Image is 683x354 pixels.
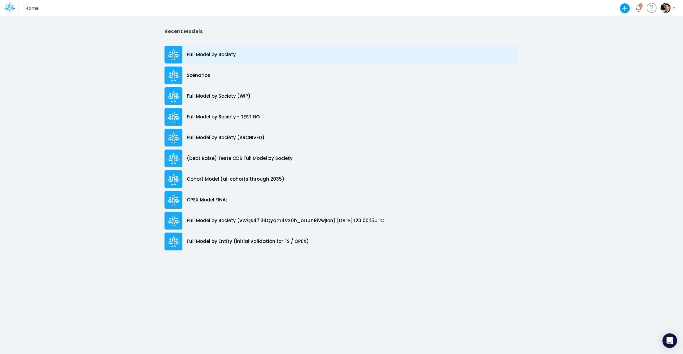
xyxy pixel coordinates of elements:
[164,190,519,210] a: OPEX Model FINAL
[187,197,228,204] p: OPEX Model FINAL
[25,5,38,12] p: Home
[187,238,309,245] p: Full Model by Entity (initial validation for FS / OPEX)
[187,155,293,162] p: (Debt Raise) Teste CDB Full Model by Society
[187,134,265,141] p: Full Model by Society (ARCHIVED)
[635,5,642,12] a: Notifications
[164,148,519,169] a: (Debt Raise) Teste CDB Full Model by Society
[164,44,519,65] a: Full Model by Society
[164,127,519,148] a: Full Model by Society (ARCHIVED)
[164,169,519,190] a: Cohort Model (all cohorts through 2035)
[187,114,260,121] p: Full Model by Society - TESTING
[164,28,519,34] h2: Recent Models
[164,210,519,231] a: Full Model by Society (vWQs47l34Qyqm4VX0h_oLLJn9lVwjIon) [DATE]T20:00:15UTC
[164,107,519,127] a: Full Model by Society - TESTING
[640,4,641,7] div: 2 unread items
[187,176,284,183] p: Cohort Model (all cohorts through 2035)
[164,65,519,86] a: Scenarios
[187,217,384,224] p: Full Model by Society (vWQs47l34Qyqm4VX0h_oLLJn9lVwjIon) [DATE]T20:00:15UTC
[164,86,519,107] a: Full Model by Society (WIP)
[187,93,251,100] p: Full Model by Society (WIP)
[164,231,519,252] a: Full Model by Entity (initial validation for FS / OPEX)
[187,72,210,79] p: Scenarios
[187,51,236,58] p: Full Model by Society
[662,333,677,348] div: Open Intercom Messenger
